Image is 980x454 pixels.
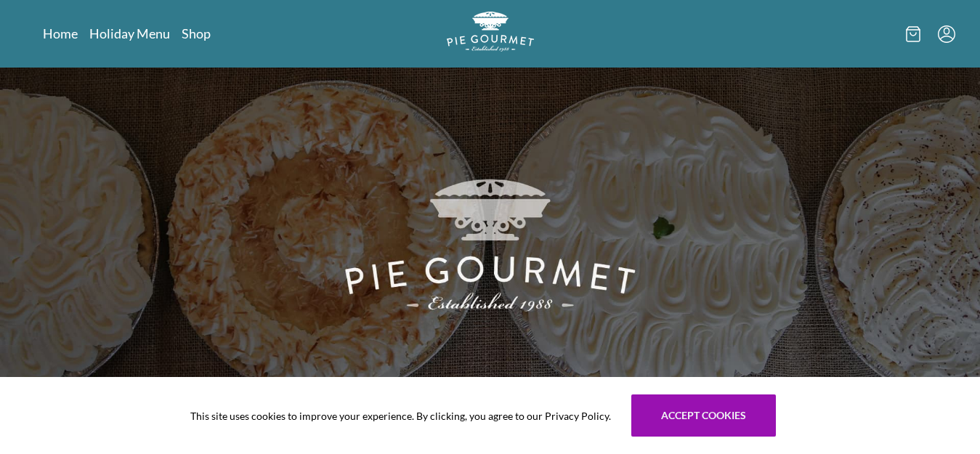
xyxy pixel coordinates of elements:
[447,12,534,56] a: Logo
[631,394,776,437] button: Accept cookies
[182,25,211,42] a: Shop
[89,25,170,42] a: Holiday Menu
[190,408,611,423] span: This site uses cookies to improve your experience. By clicking, you agree to our Privacy Policy.
[447,12,534,52] img: logo
[938,25,955,43] button: Menu
[43,25,78,42] a: Home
